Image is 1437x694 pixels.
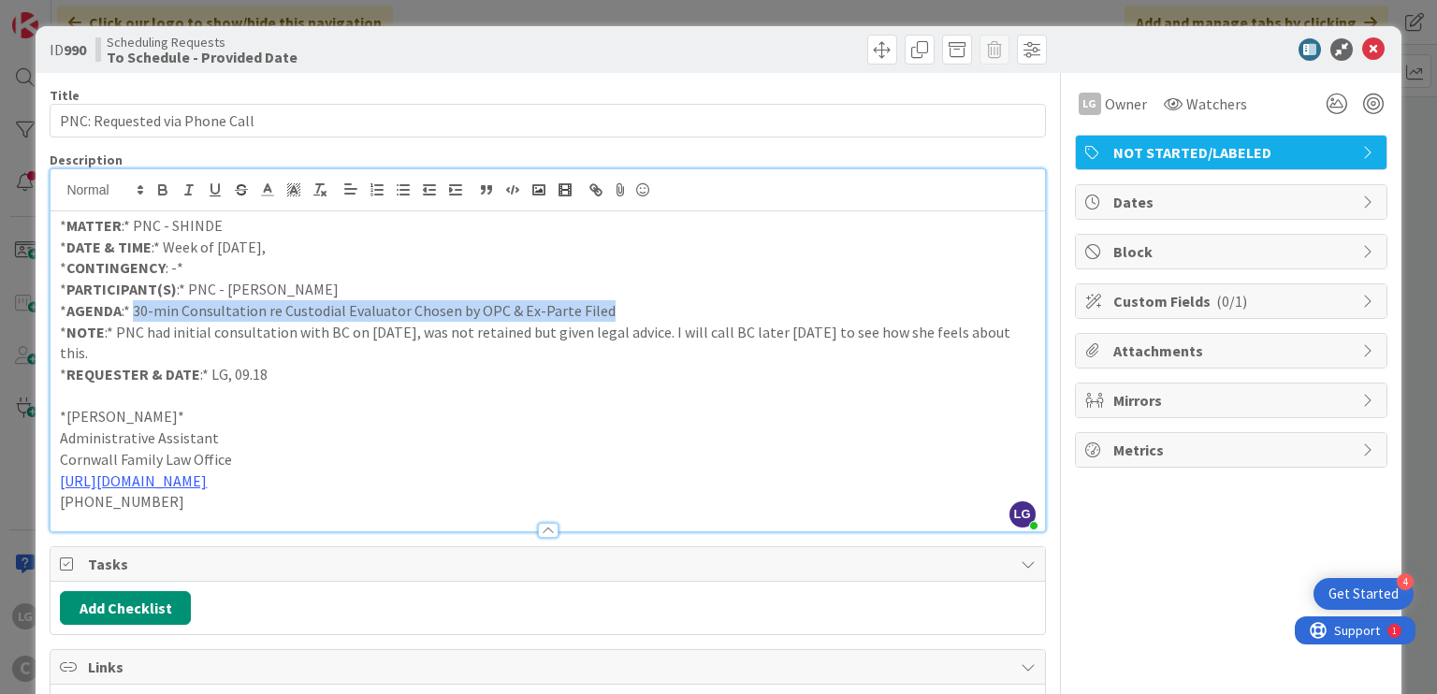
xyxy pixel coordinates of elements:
span: Block [1113,240,1353,263]
span: LG [1009,501,1036,528]
span: ( 0/1 ) [1216,292,1247,311]
span: NOT STARTED/LABELED [1113,141,1353,164]
strong: AGENDA [66,301,122,320]
a: [URL][DOMAIN_NAME] [60,471,207,490]
p: * :* PNC - SHINDE [60,215,1035,237]
span: Dates [1113,191,1353,213]
span: Custom Fields [1113,290,1353,312]
span: Description [50,152,123,168]
p: Cornwall Family Law Office [60,449,1035,470]
span: Tasks [88,553,1010,575]
strong: DATE & TIME [66,238,152,256]
strong: REQUESTER & DATE [66,365,200,383]
b: To Schedule - Provided Date [107,50,298,65]
div: 1 [97,7,102,22]
p: * :* Week of [DATE], [60,237,1035,258]
label: Title [50,87,80,104]
strong: PARTICIPANT(S) [66,280,177,298]
strong: MATTER [66,216,122,235]
span: Scheduling Requests [107,35,298,50]
span: Metrics [1113,439,1353,461]
p: Administrative Assistant [60,427,1035,449]
strong: CONTINGENCY [66,258,166,277]
p: *[PERSON_NAME]* [60,406,1035,427]
span: Mirrors [1113,389,1353,412]
span: Links [88,656,1010,678]
button: Add Checklist [60,591,191,625]
p: * :* PNC - [PERSON_NAME] [60,279,1035,300]
span: ID [50,38,86,61]
b: 990 [64,40,86,59]
strong: NOTE [66,323,105,341]
span: Watchers [1186,93,1247,115]
span: Attachments [1113,340,1353,362]
p: * :* 30-min Consultation re Custodial Evaluator Chosen by OPC & Ex-Parte Filed [60,300,1035,322]
div: LG [1079,93,1101,115]
div: Open Get Started checklist, remaining modules: 4 [1314,578,1414,610]
p: [PHONE_NUMBER] [60,491,1035,513]
span: Support [39,3,85,25]
span: Owner [1105,93,1147,115]
div: Get Started [1328,585,1399,603]
p: * :* PNC had initial consultation with BC on [DATE], was not retained but given legal advice. I w... [60,322,1035,364]
div: 4 [1397,573,1414,590]
p: * :* LG, 09.18 [60,364,1035,385]
input: type card name here... [50,104,1045,137]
